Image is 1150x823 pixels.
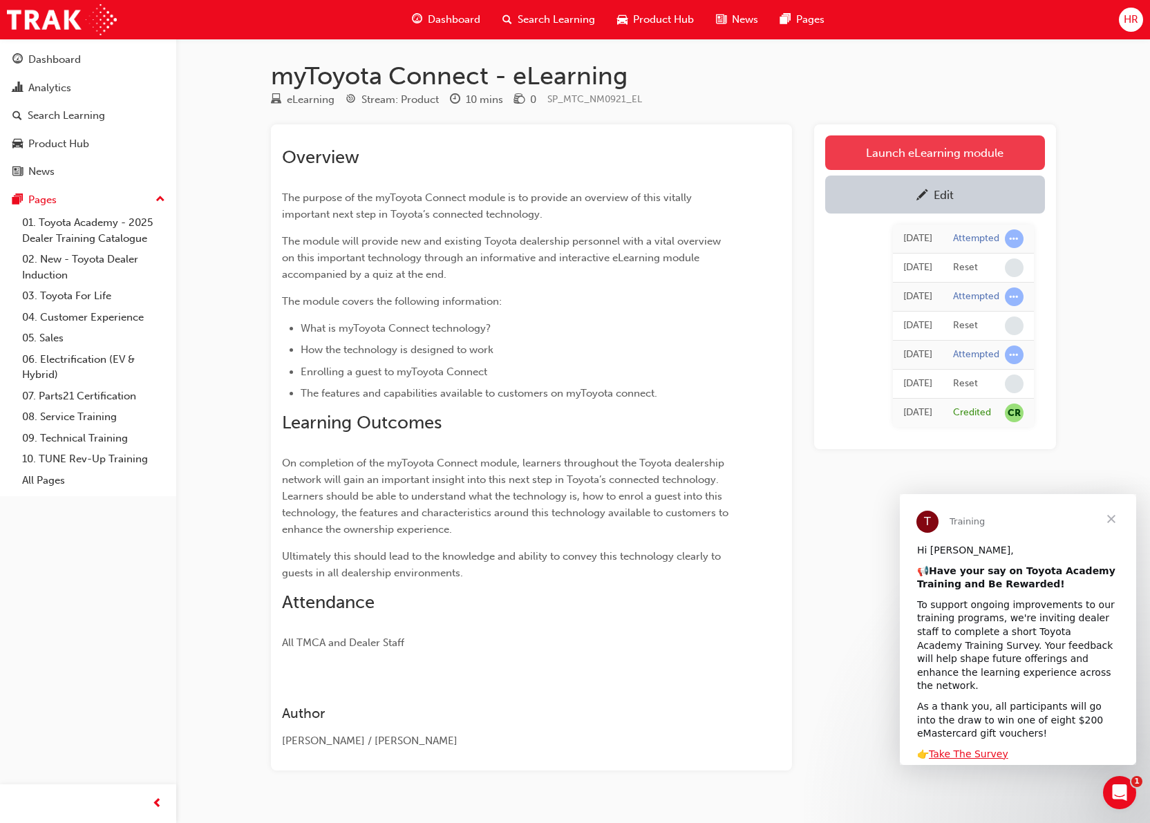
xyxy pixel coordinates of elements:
[934,188,954,202] div: Edit
[953,232,999,245] div: Attempted
[17,386,171,407] a: 07. Parts21 Certification
[1103,776,1136,809] iframe: Intercom live chat
[953,406,991,419] div: Credited
[953,348,999,361] div: Attempted
[1005,404,1024,422] span: null-icon
[450,94,460,106] span: clock-icon
[412,11,422,28] span: guage-icon
[12,82,23,95] span: chart-icon
[617,11,628,28] span: car-icon
[796,12,824,28] span: Pages
[282,295,502,308] span: The module covers the following information:
[301,366,487,378] span: Enrolling a guest to myToyota Connect
[282,733,731,749] div: [PERSON_NAME] / [PERSON_NAME]
[282,636,404,649] span: All TMCA and Dealer Staff
[903,231,932,247] div: Mon Sep 22 2025 17:11:13 GMT+1000 (Australian Eastern Standard Time)
[903,289,932,305] div: Tue Feb 11 2025 15:08:10 GMT+1100 (Australian Eastern Daylight Time)
[301,322,491,334] span: What is myToyota Connect technology?
[17,249,171,285] a: 02. New - Toyota Dealer Induction
[28,192,57,208] div: Pages
[6,47,171,73] a: Dashboard
[17,285,171,307] a: 03. Toyota For Life
[1005,229,1024,248] span: learningRecordVerb_ATTEMPT-icon
[282,146,359,168] span: Overview
[28,108,105,124] div: Search Learning
[780,11,791,28] span: pages-icon
[6,187,171,213] button: Pages
[6,131,171,157] a: Product Hub
[346,91,439,108] div: Stream
[301,387,657,399] span: The features and capabilities available to customers on myToyota connect.
[282,191,695,220] span: The purpose of the myToyota Connect module is to provide an overview of this vitally important ne...
[28,164,55,180] div: News
[17,328,171,349] a: 05. Sales
[12,166,23,178] span: news-icon
[271,61,1056,91] h1: myToyota Connect - eLearning
[6,44,171,187] button: DashboardAnalyticsSearch LearningProduct HubNews
[606,6,705,34] a: car-iconProduct Hub
[282,706,731,721] h3: Author
[346,94,356,106] span: target-icon
[7,4,117,35] img: Trak
[953,290,999,303] div: Attempted
[282,412,442,433] span: Learning Outcomes
[450,91,503,108] div: Duration
[12,194,23,207] span: pages-icon
[1005,287,1024,306] span: learningRecordVerb_ATTEMPT-icon
[1005,258,1024,277] span: learningRecordVerb_NONE-icon
[825,176,1045,214] a: Edit
[152,795,162,813] span: prev-icon
[287,92,334,108] div: eLearning
[12,54,23,66] span: guage-icon
[401,6,491,34] a: guage-iconDashboard
[491,6,606,34] a: search-iconSearch Learning
[633,12,694,28] span: Product Hub
[1119,8,1143,32] button: HR
[12,138,23,151] span: car-icon
[903,260,932,276] div: Mon Sep 22 2025 17:11:11 GMT+1000 (Australian Eastern Standard Time)
[705,6,769,34] a: news-iconNews
[28,136,89,152] div: Product Hub
[903,376,932,392] div: Wed Apr 24 2024 16:00:26 GMT+1000 (Australian Eastern Standard Time)
[301,343,493,356] span: How the technology is designed to work
[282,457,731,536] span: On completion of the myToyota Connect module, learners throughout the Toyota dealership network w...
[282,592,375,613] span: Attendance
[518,12,595,28] span: Search Learning
[916,189,928,203] span: pencil-icon
[17,428,171,449] a: 09. Technical Training
[953,377,978,390] div: Reset
[282,235,724,281] span: The module will provide new and existing Toyota dealership personnel with a vital overview on thi...
[17,212,171,249] a: 01. Toyota Academy - 2025 Dealer Training Catalogue
[17,349,171,386] a: 06. Electrification (EV & Hybrid)
[903,405,932,421] div: Wed Feb 21 2024 11:00:00 GMT+1100 (Australian Eastern Daylight Time)
[1131,776,1142,787] span: 1
[1124,12,1138,28] span: HR
[361,92,439,108] div: Stream: Product
[769,6,836,34] a: pages-iconPages
[28,80,71,96] div: Analytics
[28,52,81,68] div: Dashboard
[155,191,165,209] span: up-icon
[716,11,726,28] span: news-icon
[953,261,978,274] div: Reset
[903,318,932,334] div: Tue Feb 11 2025 15:08:07 GMT+1100 (Australian Eastern Daylight Time)
[1005,375,1024,393] span: learningRecordVerb_NONE-icon
[428,12,480,28] span: Dashboard
[6,159,171,185] a: News
[271,91,334,108] div: Type
[466,92,503,108] div: 10 mins
[1005,316,1024,335] span: learningRecordVerb_NONE-icon
[900,494,1136,765] iframe: Intercom live chat message
[17,406,171,428] a: 08. Service Training
[6,103,171,129] a: Search Learning
[17,307,171,328] a: 04. Customer Experience
[12,110,22,122] span: search-icon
